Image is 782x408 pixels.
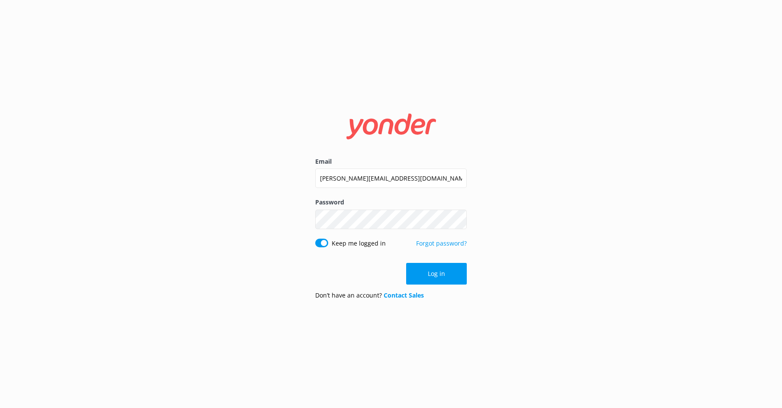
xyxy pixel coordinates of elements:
[315,168,467,188] input: user@emailaddress.com
[449,210,467,228] button: Show password
[406,263,467,285] button: Log in
[384,291,424,299] a: Contact Sales
[315,157,467,166] label: Email
[315,198,467,207] label: Password
[332,239,386,248] label: Keep me logged in
[416,239,467,247] a: Forgot password?
[315,291,424,300] p: Don’t have an account?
